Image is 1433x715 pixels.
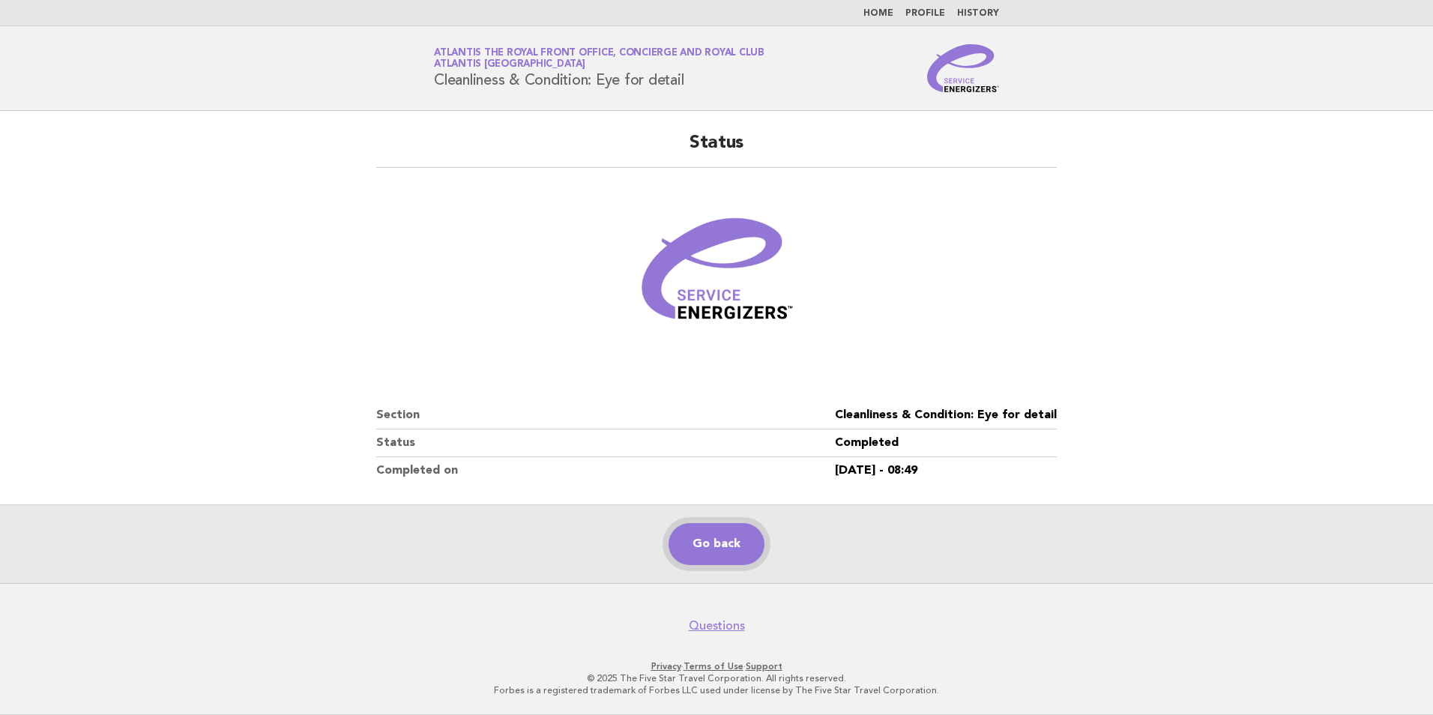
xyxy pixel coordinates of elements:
p: · · [258,660,1175,672]
p: Forbes is a registered trademark of Forbes LLC used under license by The Five Star Travel Corpora... [258,684,1175,696]
a: Terms of Use [684,661,743,672]
a: Home [863,9,893,18]
a: Go back [669,523,764,565]
h2: Status [376,131,1057,168]
img: Service Energizers [927,44,999,92]
h1: Cleanliness & Condition: Eye for detail [434,49,764,88]
a: History [957,9,999,18]
a: Atlantis The Royal Front Office, Concierge and Royal ClubAtlantis [GEOGRAPHIC_DATA] [434,48,764,69]
img: Verified [627,186,806,366]
dt: Completed on [376,457,835,484]
dd: Completed [835,429,1057,457]
a: Support [746,661,782,672]
a: Privacy [651,661,681,672]
dd: [DATE] - 08:49 [835,457,1057,484]
a: Questions [689,618,745,633]
span: Atlantis [GEOGRAPHIC_DATA] [434,60,585,70]
a: Profile [905,9,945,18]
p: © 2025 The Five Star Travel Corporation. All rights reserved. [258,672,1175,684]
dd: Cleanliness & Condition: Eye for detail [835,402,1057,429]
dt: Section [376,402,835,429]
dt: Status [376,429,835,457]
